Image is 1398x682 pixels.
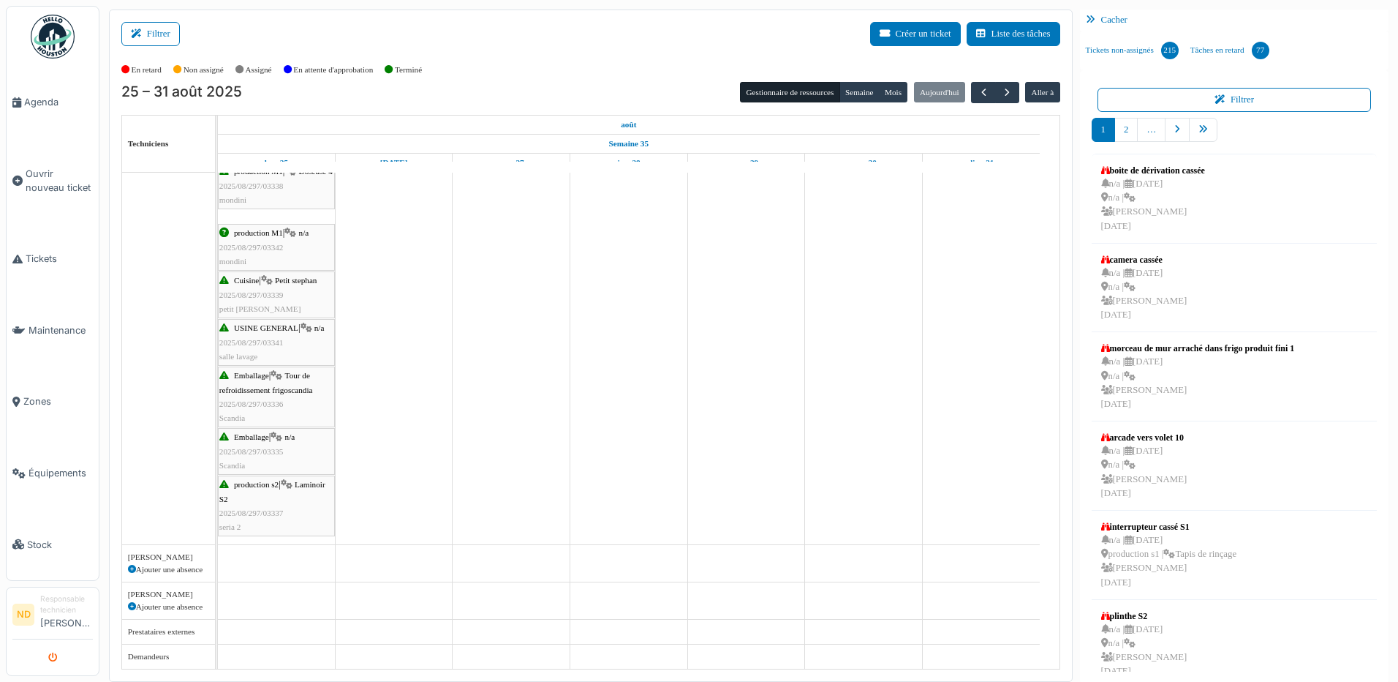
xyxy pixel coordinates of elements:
[40,593,93,636] li: [PERSON_NAME]
[879,82,908,102] button: Mois
[1101,177,1205,233] div: n/a | [DATE] n/a | [PERSON_NAME] [DATE]
[914,82,965,102] button: Aujourd'hui
[1097,427,1191,504] a: arcade vers volet 10 n/a |[DATE] n/a | [PERSON_NAME][DATE]
[219,413,245,422] span: Scandia
[219,195,246,204] span: mondini
[740,82,839,102] button: Gestionnaire de ressources
[219,274,333,316] div: |
[219,447,284,456] span: 2025/08/297/03335
[128,651,209,663] div: Demandeurs
[219,321,333,364] div: |
[617,116,640,134] a: 25 août 2025
[870,22,961,46] button: Créer un ticket
[967,22,1060,46] button: Liste des tâches
[1137,118,1165,142] a: …
[128,626,209,638] div: Prestataires externes
[1114,118,1138,142] a: 2
[1101,253,1187,266] div: camera cassée
[26,252,93,266] span: Tickets
[219,257,246,266] span: mondini
[234,323,298,332] span: USINE GENERAL
[613,154,644,172] a: 28 août 2025
[184,64,224,76] label: Non assigné
[971,82,995,103] button: Précédent
[299,228,309,237] span: n/a
[234,432,269,441] span: Emballage
[995,82,1019,103] button: Suivant
[377,154,412,172] a: 26 août 2025
[1101,520,1236,533] div: interrupteur cassé S1
[1101,164,1205,177] div: boite de dérivation cassée
[1101,355,1295,411] div: n/a | [DATE] n/a | [PERSON_NAME] [DATE]
[219,430,333,473] div: |
[605,135,652,153] a: Semaine 35
[12,604,34,626] li: ND
[293,64,373,76] label: En attente d'approbation
[31,15,75,59] img: Badge_color-CXgf-gQk.svg
[23,394,93,408] span: Zones
[1092,118,1115,142] a: 1
[234,371,269,380] span: Emballage
[219,522,241,531] span: seria 2
[234,228,283,237] span: production M1
[128,588,209,601] div: [PERSON_NAME]
[1080,31,1184,70] a: Tickets non-assignés
[219,304,301,313] span: petit [PERSON_NAME]
[7,438,99,509] a: Équipements
[1080,10,1389,31] div: Cacher
[1101,533,1236,590] div: n/a | [DATE] production s1 | Tapis de rinçage [PERSON_NAME] [DATE]
[219,338,284,347] span: 2025/08/297/03341
[29,466,93,480] span: Équipements
[7,509,99,580] a: Stock
[24,95,93,109] span: Agenda
[7,138,99,224] a: Ouvrir nouveau ticket
[219,480,325,503] span: Laminoir S2
[1161,42,1179,59] div: 215
[219,352,258,361] span: salle lavage
[495,154,528,172] a: 27 août 2025
[26,167,93,195] span: Ouvrir nouveau ticket
[285,432,295,441] span: n/a
[219,400,284,408] span: 2025/08/297/03336
[395,64,422,76] label: Terminé
[1101,610,1187,623] div: plinthe S2
[1184,31,1275,70] a: Tâches en retard
[128,139,169,148] span: Techniciens
[121,83,242,101] h2: 25 – 31 août 2025
[1101,431,1187,444] div: arcade vers volet 10
[219,243,284,252] span: 2025/08/297/03342
[219,291,284,299] span: 2025/08/297/03339
[314,323,325,332] span: n/a
[1252,42,1269,59] div: 77
[219,478,333,534] div: |
[1101,342,1295,355] div: morceau de mur arraché dans frigo produit fini 1
[40,593,93,616] div: Responsable technicien
[27,538,93,552] span: Stock
[1092,118,1378,154] nav: pager
[1101,444,1187,501] div: n/a | [DATE] n/a | [PERSON_NAME] [DATE]
[121,22,180,46] button: Filtrer
[219,165,333,207] div: |
[7,67,99,138] a: Agenda
[128,551,209,563] div: [PERSON_NAME]
[219,181,284,190] span: 2025/08/297/03338
[132,64,162,76] label: En retard
[730,154,763,172] a: 29 août 2025
[7,295,99,367] a: Maintenance
[128,601,209,613] div: Ajouter une absence
[1101,266,1187,323] div: n/a | [DATE] n/a | [PERSON_NAME] [DATE]
[234,276,259,285] span: Cuisine
[1097,250,1191,326] a: camera cassée n/a |[DATE] n/a | [PERSON_NAME][DATE]
[12,593,93,640] a: ND Responsable technicien[PERSON_NAME]
[1025,82,1059,102] button: Aller à
[847,154,880,172] a: 30 août 2025
[964,154,997,172] a: 31 août 2025
[219,226,333,269] div: |
[1097,338,1299,415] a: morceau de mur arraché dans frigo produit fini 1 n/a |[DATE] n/a | [PERSON_NAME][DATE]
[7,366,99,438] a: Zones
[1097,88,1372,112] button: Filtrer
[275,276,317,285] span: Petit stephan
[219,509,284,517] span: 2025/08/297/03337
[1101,623,1187,679] div: n/a | [DATE] n/a | [PERSON_NAME] [DATE]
